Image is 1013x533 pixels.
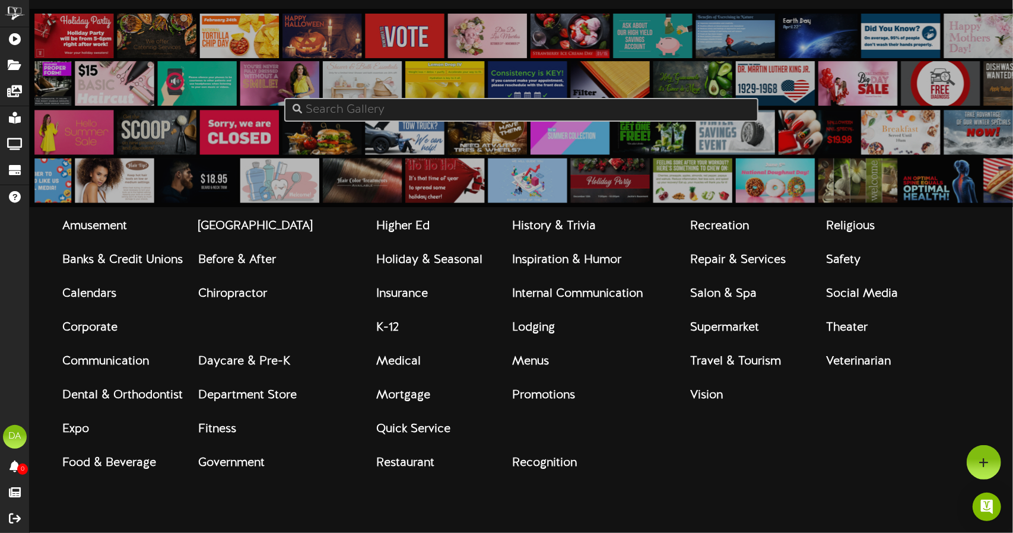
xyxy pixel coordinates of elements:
strong: Amusement [62,220,127,233]
strong: Quick Service Restaurant [376,423,450,469]
strong: K-12 [376,321,399,334]
strong: Dental & Orthodontist [62,389,183,402]
strong: Corporate Communication [62,321,149,368]
strong: Fitness [198,423,236,436]
strong: Holiday & Seasonal [376,253,482,266]
strong: Recreation [690,220,749,233]
strong: Daycare & Pre-K [198,355,290,368]
strong: Theater [826,321,868,334]
strong: Safety [826,253,860,266]
strong: Government [198,456,265,469]
strong: Mortgage [376,389,430,402]
strong: Religious [826,220,875,233]
strong: Inspiration & Humor [512,253,621,266]
strong: Vision [690,389,723,402]
strong: Before & After [198,253,276,266]
strong: Veterinarian [826,355,891,368]
strong: Travel & Tourism [690,355,781,368]
strong: Supermarket [690,321,759,334]
strong: Menus [512,355,549,368]
strong: Department Store [198,389,297,402]
input: Search Gallery [284,98,758,122]
strong: Chiropractor [198,287,267,300]
strong: Internal Communication [512,287,643,300]
strong: History & Trivia [512,220,596,233]
strong: Medical [376,355,421,368]
strong: Recognition [512,456,577,469]
strong: Food & Beverage [62,456,156,469]
strong: Promotions [512,389,575,402]
strong: Banks & Credit Unions [62,253,183,266]
div: Open Intercom Messenger [973,493,1001,521]
strong: Higher Ed [376,220,430,233]
strong: Insurance [376,287,428,300]
span: 0 [17,464,28,475]
strong: Expo [62,423,89,436]
strong: Lodging [512,321,555,334]
strong: Repair & Services [690,253,786,266]
div: DA [3,425,27,449]
strong: Salon & Spa [690,287,757,300]
strong: Social Media [826,287,898,300]
strong: Calendars [62,287,116,300]
strong: [GEOGRAPHIC_DATA] [198,220,312,233]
